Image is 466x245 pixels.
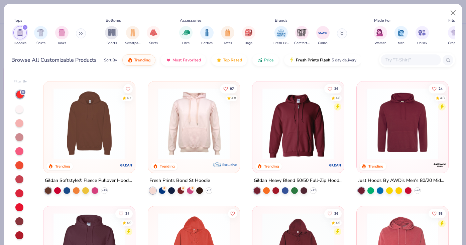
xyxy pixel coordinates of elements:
div: filter for Bottles [200,26,214,46]
button: filter button [125,26,140,46]
img: Women Image [376,29,384,36]
img: Gildan logo [329,159,342,172]
button: filter button [448,26,461,46]
span: 36 [334,87,338,90]
img: Sweatpants Image [129,29,136,36]
span: Women [374,41,386,46]
button: Like [123,84,133,93]
div: Browse All Customizable Products [11,56,97,64]
div: Accessories [180,17,202,23]
div: Just Hoods By AWDis Men's 80/20 Midweight College Hooded Sweatshirt [358,177,447,185]
span: + 11 [206,189,211,193]
img: Gildan Image [318,28,328,38]
button: Like [429,84,446,93]
span: + 40 [415,189,420,193]
img: 2d4fe9c2-109e-4862-9dc9-0ef2959e9559 [259,88,337,160]
span: 97 [230,87,234,90]
div: Bottoms [106,17,121,23]
img: be639dbf-54e8-4c4c-8981-c93f6c2d425c [155,88,233,160]
div: filter for Women [374,26,387,46]
button: filter button [316,26,330,46]
img: dbb05f28-31d7-432c-9a8f-33f1e4b05a43 [363,88,442,160]
span: 53 [439,212,443,215]
span: Hats [182,41,190,46]
div: filter for Gildan [316,26,330,46]
button: filter button [242,26,255,46]
img: Shorts Image [108,29,116,36]
img: Men Image [397,29,405,36]
button: Close [447,7,460,19]
div: Made For [374,17,391,23]
img: Bags Image [245,29,252,36]
span: Men [398,41,404,46]
span: Skirts [149,41,158,46]
div: filter for Shorts [105,26,118,46]
button: filter button [34,26,47,46]
span: 36 [334,212,338,215]
div: filter for Cropped [448,26,461,46]
img: Unisex Image [418,29,426,36]
img: trending.gif [127,57,133,63]
img: flash.gif [289,57,295,63]
div: filter for Hoodies [13,26,27,46]
div: filter for Shirts [34,26,47,46]
button: Like [228,209,237,218]
span: Shorts [107,41,117,46]
span: Bottles [201,41,213,46]
span: Bags [245,41,252,46]
div: Filter By [14,79,27,84]
div: filter for Totes [221,26,234,46]
button: filter button [179,26,193,46]
div: filter for Tanks [55,26,69,46]
div: filter for Unisex [416,26,429,46]
span: Top Rated [223,57,242,63]
div: Gildan Softstyle® Fleece Pullover Hooded Sweatshirt [45,177,134,185]
img: Gildan logo [120,159,133,172]
button: filter button [394,26,408,46]
button: Most Favorited [161,54,206,66]
button: filter button [200,26,214,46]
button: Like [220,84,237,93]
img: most_fav.gif [166,57,171,63]
img: TopRated.gif [216,57,222,63]
img: Tanks Image [58,29,66,36]
span: Comfort Colors [294,41,310,46]
div: Gildan Heavy Blend 50/50 Full-Zip Hooded Sweatshirt [254,177,343,185]
span: Fresh Prints [273,41,289,46]
span: + 19 [102,189,107,193]
span: Shirts [36,41,45,46]
button: filter button [374,26,387,46]
span: Unisex [417,41,427,46]
div: Fresh Prints Bond St Hoodie [149,177,210,185]
span: Gildan [318,41,328,46]
img: Cropped Image [451,29,458,36]
span: Tanks [57,41,66,46]
img: Shirts Image [37,29,45,36]
img: 80630eb4-bc31-42f3-97ed-165133b69483 [50,88,128,160]
button: Trending [122,54,155,66]
img: Skirts Image [150,29,157,36]
button: Like [115,209,133,218]
div: 4.8 [336,96,340,101]
div: filter for Hats [179,26,193,46]
button: filter button [105,26,118,46]
button: filter button [294,26,310,46]
div: filter for Sweatpants [125,26,140,46]
div: 4.9 [127,220,131,225]
div: filter for Fresh Prints [273,26,289,46]
span: Totes [224,41,232,46]
span: Exclusive [222,163,237,167]
div: filter for Men [394,26,408,46]
button: filter button [55,26,69,46]
img: Totes Image [224,29,231,36]
span: Most Favorited [172,57,201,63]
img: Hoodies Image [16,29,24,36]
div: filter for Bags [242,26,255,46]
img: bd088dce-c9a7-42bc-a635-8c63e11aa5c4 [233,88,311,160]
button: filter button [416,26,429,46]
img: Bottles Image [203,29,211,36]
button: filter button [147,26,160,46]
span: Cropped [448,41,461,46]
div: Sort By [104,57,117,63]
img: Just Hoods By AWDis logo [433,159,446,172]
